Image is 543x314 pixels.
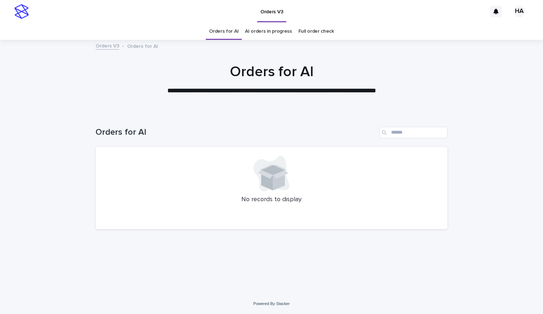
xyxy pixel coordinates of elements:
[298,23,334,40] a: Full order check
[379,127,447,138] input: Search
[127,42,158,50] p: Orders for AI
[253,301,289,306] a: Powered By Stacker
[14,4,29,19] img: stacker-logo-s-only.png
[104,196,439,204] p: No records to display
[245,23,292,40] a: AI orders in progress
[96,127,376,138] h1: Orders for AI
[209,23,238,40] a: Orders for AI
[96,63,447,80] h1: Orders for AI
[514,6,525,17] div: HA
[96,41,119,50] a: Orders V3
